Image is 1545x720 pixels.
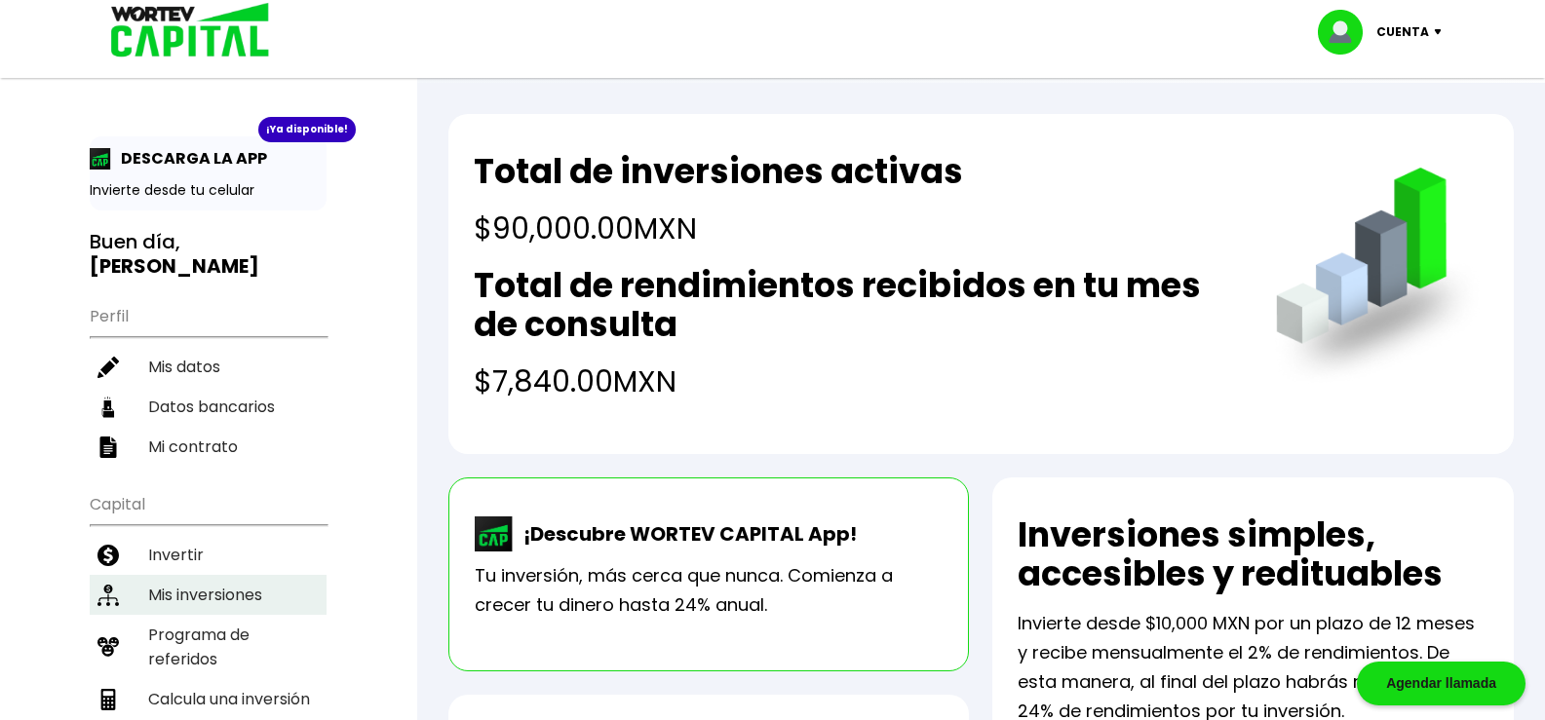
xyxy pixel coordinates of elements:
h4: $90,000.00 MXN [474,207,963,250]
img: profile-image [1318,10,1376,55]
p: Tu inversión, más cerca que nunca. Comienza a crecer tu dinero hasta 24% anual. [475,561,944,620]
b: [PERSON_NAME] [90,252,259,280]
h2: Total de inversiones activas [474,152,963,191]
a: Invertir [90,535,327,575]
img: app-icon [90,148,111,170]
a: Datos bancarios [90,387,327,427]
h2: Total de rendimientos recibidos en tu mes de consulta [474,266,1237,344]
h4: $7,840.00 MXN [474,360,1237,403]
img: contrato-icon.f2db500c.svg [97,436,119,458]
p: ¡Descubre WORTEV CAPITAL App! [514,519,857,549]
img: grafica.516fef24.png [1267,168,1488,389]
img: datos-icon.10cf9172.svg [97,397,119,418]
p: Cuenta [1376,18,1429,47]
h2: Inversiones simples, accesibles y redituables [1018,515,1488,593]
p: Invierte desde tu celular [90,180,327,201]
a: Calcula una inversión [90,679,327,719]
img: wortev-capital-app-icon [475,516,514,551]
img: recomiendanos-icon.9b8e9327.svg [97,636,119,658]
img: icon-down [1429,29,1455,35]
a: Mis datos [90,347,327,387]
img: inversiones-icon.6695dc30.svg [97,585,119,606]
a: Mi contrato [90,427,327,467]
p: DESCARGA LA APP [111,146,267,171]
div: ¡Ya disponible! [258,117,356,142]
img: invertir-icon.b3b967d7.svg [97,545,119,566]
ul: Perfil [90,294,327,467]
img: calculadora-icon.17d418c4.svg [97,689,119,710]
h3: Buen día, [90,230,327,279]
div: Agendar llamada [1357,662,1526,705]
a: Mis inversiones [90,575,327,615]
img: editar-icon.952d3147.svg [97,357,119,378]
a: Programa de referidos [90,615,327,679]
